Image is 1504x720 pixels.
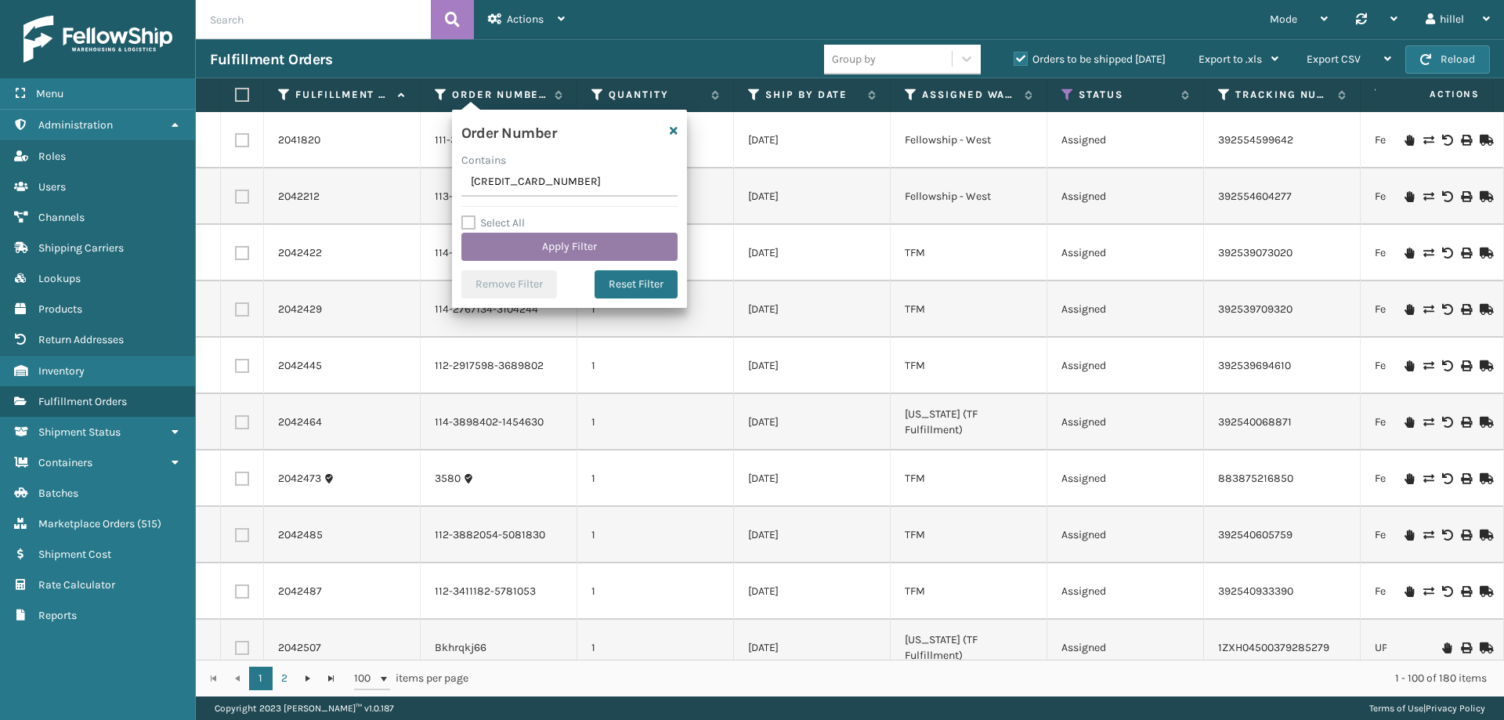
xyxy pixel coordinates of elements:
[1307,52,1361,66] span: Export CSV
[1369,703,1423,714] a: Terms of Use
[1461,417,1470,428] i: Print Label
[1218,246,1292,259] a: 392539073020
[278,189,320,204] a: 2042212
[435,132,537,148] a: 111-3707757-4819444
[461,119,556,143] h4: Order Number
[1047,394,1204,450] td: Assigned
[1480,473,1489,484] i: Mark as Shipped
[1480,586,1489,597] i: Mark as Shipped
[435,640,486,656] a: Bkhrqkj66
[734,450,891,507] td: [DATE]
[1218,359,1291,372] a: 392539694610
[1198,52,1262,66] span: Export to .xls
[1423,135,1433,146] i: Change shipping
[1480,248,1489,259] i: Mark as Shipped
[1442,642,1452,653] i: On Hold
[891,225,1047,281] td: TFM
[734,620,891,676] td: [DATE]
[435,414,544,430] a: 114-3898402-1454630
[278,358,322,374] a: 2042445
[1079,88,1173,102] label: Status
[1480,417,1489,428] i: Mark as Shipped
[1423,191,1433,202] i: Change shipping
[1442,417,1452,428] i: Void Label
[1461,642,1470,653] i: Print Label
[435,358,544,374] a: 112-2917598-3689802
[1270,13,1297,26] span: Mode
[1218,133,1293,147] a: 392554599642
[1405,417,1414,428] i: On Hold
[1047,281,1204,338] td: Assigned
[1405,530,1414,541] i: On Hold
[38,487,78,500] span: Batches
[1405,45,1490,74] button: Reload
[1405,304,1414,315] i: On Hold
[507,13,544,26] span: Actions
[1218,584,1293,598] a: 392540933390
[435,527,545,543] a: 112-3882054-5081830
[734,281,891,338] td: [DATE]
[765,88,860,102] label: Ship By Date
[1047,620,1204,676] td: Assigned
[1047,338,1204,394] td: Assigned
[435,471,461,487] a: 3580
[1461,191,1470,202] i: Print Label
[461,152,506,168] label: Contains
[1461,586,1470,597] i: Print Label
[734,563,891,620] td: [DATE]
[461,216,525,230] label: Select All
[1405,248,1414,259] i: On Hold
[249,667,273,690] a: 1
[595,270,678,298] button: Reset Filter
[38,150,66,163] span: Roles
[1442,248,1452,259] i: Void Label
[1405,360,1414,371] i: On Hold
[1461,360,1470,371] i: Print Label
[1442,135,1452,146] i: Void Label
[1218,415,1292,429] a: 392540068871
[734,394,891,450] td: [DATE]
[1480,135,1489,146] i: Mark as Shipped
[302,672,314,685] span: Go to the next page
[891,507,1047,563] td: TFM
[296,667,320,690] a: Go to the next page
[38,609,77,622] span: Reports
[38,272,81,285] span: Lookups
[1014,52,1166,66] label: Orders to be shipped [DATE]
[278,132,320,148] a: 2041820
[832,51,876,67] div: Group by
[609,88,703,102] label: Quantity
[1423,586,1433,597] i: Change shipping
[1480,360,1489,371] i: Mark as Shipped
[325,672,338,685] span: Go to the last page
[577,563,734,620] td: 1
[435,584,536,599] a: 112-3411182-5781053
[1047,450,1204,507] td: Assigned
[1480,304,1489,315] i: Mark as Shipped
[891,450,1047,507] td: TFM
[577,394,734,450] td: 1
[1047,563,1204,620] td: Assigned
[891,620,1047,676] td: [US_STATE] (TF Fulfillment)
[38,333,124,346] span: Return Addresses
[1218,528,1292,541] a: 392540605759
[734,112,891,168] td: [DATE]
[38,302,82,316] span: Products
[1461,530,1470,541] i: Print Label
[1047,168,1204,225] td: Assigned
[215,696,394,720] p: Copyright 2023 [PERSON_NAME]™ v 1.0.187
[278,640,321,656] a: 2042507
[577,450,734,507] td: 1
[1426,703,1485,714] a: Privacy Policy
[1218,190,1292,203] a: 392554604277
[490,671,1487,686] div: 1 - 100 of 180 items
[1218,641,1329,654] a: 1ZXH04500379285279
[295,88,390,102] label: Fulfillment Order Id
[354,671,378,686] span: 100
[38,578,115,592] span: Rate Calculator
[1423,360,1433,371] i: Change shipping
[278,584,322,599] a: 2042487
[1442,304,1452,315] i: Void Label
[1405,586,1414,597] i: On Hold
[38,425,121,439] span: Shipment Status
